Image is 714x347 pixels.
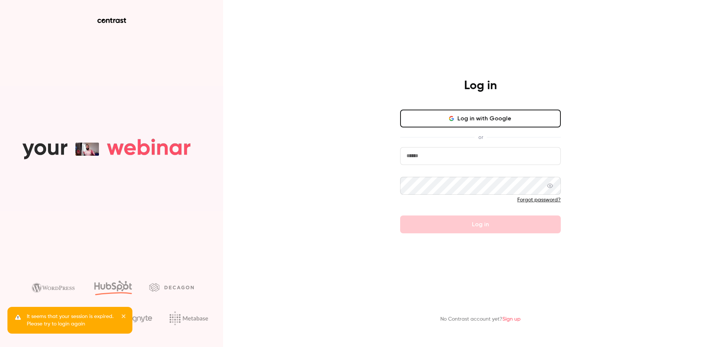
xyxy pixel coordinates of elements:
p: It seems that your session is expired. Please try to login again [27,313,116,328]
p: No Contrast account yet? [440,315,521,323]
a: Sign up [502,317,521,322]
a: Forgot password? [517,197,561,202]
h4: Log in [464,78,497,93]
img: decagon [149,283,194,291]
button: Log in with Google [400,110,561,127]
button: close [121,313,126,322]
span: or [475,133,487,141]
